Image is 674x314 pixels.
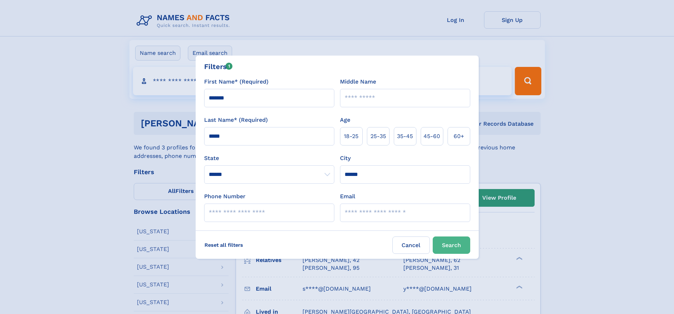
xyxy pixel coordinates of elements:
div: Filters [204,61,233,72]
label: Reset all filters [200,236,248,253]
span: 45‑60 [424,132,440,141]
label: Cancel [392,236,430,254]
span: 35‑45 [397,132,413,141]
label: City [340,154,351,162]
span: 25‑35 [370,132,386,141]
button: Search [433,236,470,254]
label: Email [340,192,355,201]
label: First Name* (Required) [204,78,269,86]
span: 18‑25 [344,132,358,141]
label: Middle Name [340,78,376,86]
label: Last Name* (Required) [204,116,268,124]
span: 60+ [454,132,464,141]
label: Age [340,116,350,124]
label: Phone Number [204,192,246,201]
label: State [204,154,334,162]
